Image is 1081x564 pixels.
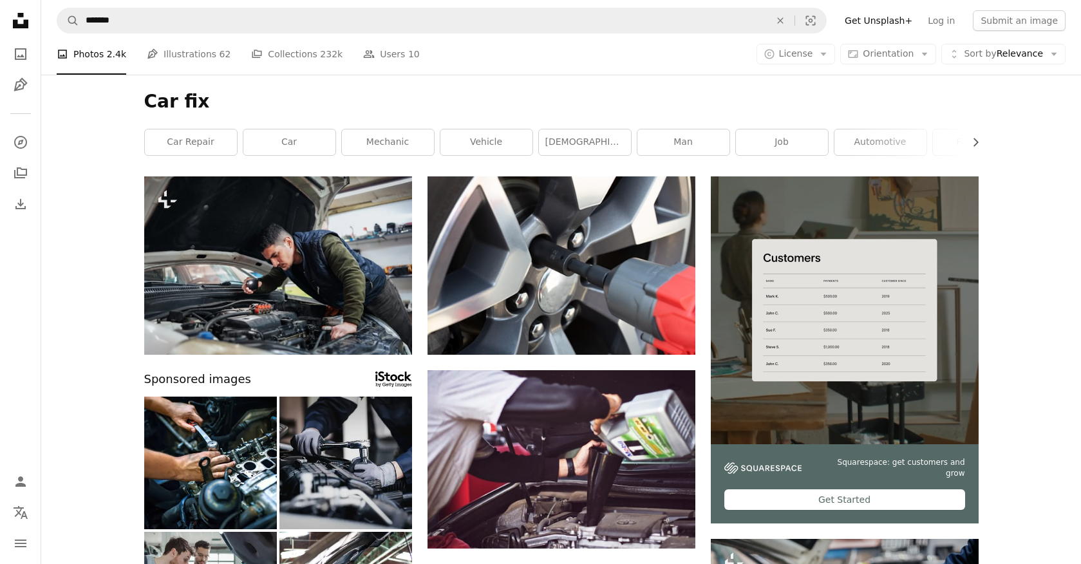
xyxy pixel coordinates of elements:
a: fixing car [933,129,1025,155]
a: Illustrations 62 [147,33,230,75]
a: mechanic [342,129,434,155]
a: car [243,129,335,155]
a: Log in / Sign up [8,469,33,494]
a: [DEMOGRAPHIC_DATA] [539,129,631,155]
button: Language [8,500,33,525]
a: man [637,129,729,155]
img: black and silver car wheel [428,176,695,355]
a: Photos [8,41,33,67]
a: man refilling motor oil on car engine bay [428,453,695,465]
a: automotive [834,129,926,155]
span: License [779,48,813,59]
a: Explore [8,129,33,155]
img: a man working on a car engine in a garage [144,176,412,355]
a: Download History [8,191,33,217]
span: Sort by [964,48,996,59]
button: Visual search [795,8,826,33]
button: Sort byRelevance [941,44,1066,64]
a: Log in [920,10,963,31]
span: 232k [320,47,343,61]
a: Squarespace: get customers and growGet Started [711,176,979,523]
a: Collections 232k [251,33,343,75]
form: Find visuals sitewide [57,8,827,33]
button: Submit an image [973,10,1066,31]
img: Professional mechanic working on the engine of the car in the garage. [279,397,412,529]
a: a man working on a car engine in a garage [144,259,412,271]
span: Relevance [964,48,1043,61]
img: man refilling motor oil on car engine bay [428,370,695,549]
button: Search Unsplash [57,8,79,33]
img: file-1747939376688-baf9a4a454ffimage [711,176,979,444]
img: file-1747939142011-51e5cc87e3c9 [724,462,802,474]
span: 62 [220,47,231,61]
a: Get Unsplash+ [837,10,920,31]
button: Menu [8,531,33,556]
button: Clear [766,8,794,33]
h1: Car fix [144,90,979,113]
a: car repair [145,129,237,155]
a: Illustrations [8,72,33,98]
img: Mechanic using a ratchet wrench [144,397,277,529]
button: License [757,44,836,64]
a: Users 10 [363,33,420,75]
button: Orientation [840,44,936,64]
span: Orientation [863,48,914,59]
a: black and silver car wheel [428,259,695,271]
span: Squarespace: get customers and grow [817,457,965,479]
div: Get Started [724,489,965,510]
button: scroll list to the right [964,129,979,155]
a: job [736,129,828,155]
span: 10 [408,47,420,61]
a: Collections [8,160,33,186]
a: vehicle [440,129,532,155]
span: Sponsored images [144,370,251,389]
